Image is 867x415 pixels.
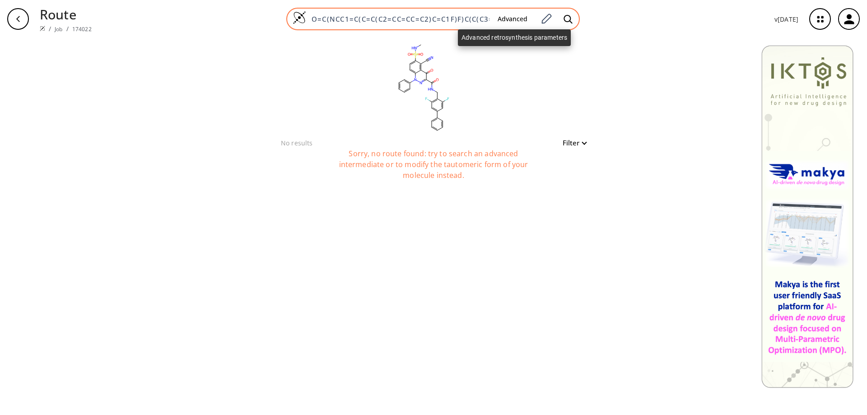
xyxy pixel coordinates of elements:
input: Enter SMILES [306,14,490,23]
li: / [49,24,51,33]
svg: O=C(NCC1=C(C=C(C2=CC=CC=C2)C=C1F)F)C(C(C3=C4C=CC(S(NC)(=O)=O)=C3C#N)=O)=NN4C5=CC=CC=C5 [333,38,514,137]
p: v [DATE] [774,14,798,24]
a: Job [55,25,62,33]
div: Advanced retrosynthesis parameters [458,29,571,46]
img: Spaya logo [40,26,45,31]
button: Filter [557,140,586,146]
a: 174022 [72,25,92,33]
img: Logo Spaya [293,11,306,24]
p: Route [40,5,92,24]
img: Banner [761,45,853,388]
li: / [66,24,69,33]
div: Sorry, no route found: try to search an advanced intermediate or to modify the tautomeric form of... [321,148,546,193]
button: Advanced [490,11,535,28]
p: No results [281,138,313,148]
